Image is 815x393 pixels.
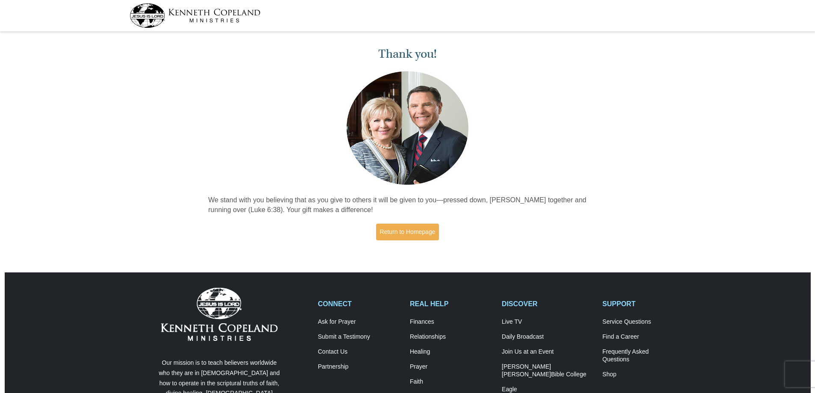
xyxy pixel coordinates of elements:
[551,371,587,378] span: Bible College
[502,318,593,326] a: Live TV
[602,318,685,326] a: Service Questions
[318,300,401,308] h2: CONNECT
[410,348,493,356] a: Healing
[130,3,261,28] img: kcm-header-logo.svg
[318,348,401,356] a: Contact Us
[318,318,401,326] a: Ask for Prayer
[318,333,401,341] a: Submit a Testimony
[602,348,685,363] a: Frequently AskedQuestions
[502,363,593,378] a: [PERSON_NAME] [PERSON_NAME]Bible College
[410,318,493,326] a: Finances
[502,300,593,308] h2: DISCOVER
[318,363,401,371] a: Partnership
[602,371,685,378] a: Shop
[410,300,493,308] h2: REAL HELP
[208,195,607,215] p: We stand with you believing that as you give to others it will be given to you—pressed down, [PER...
[602,333,685,341] a: Find a Career
[502,348,593,356] a: Join Us at an Event
[208,47,607,61] h1: Thank you!
[161,288,278,341] img: Kenneth Copeland Ministries
[502,333,593,341] a: Daily Broadcast
[376,224,439,240] a: Return to Homepage
[410,363,493,371] a: Prayer
[344,69,471,187] img: Kenneth and Gloria
[602,300,685,308] h2: SUPPORT
[410,333,493,341] a: Relationships
[410,378,493,386] a: Faith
